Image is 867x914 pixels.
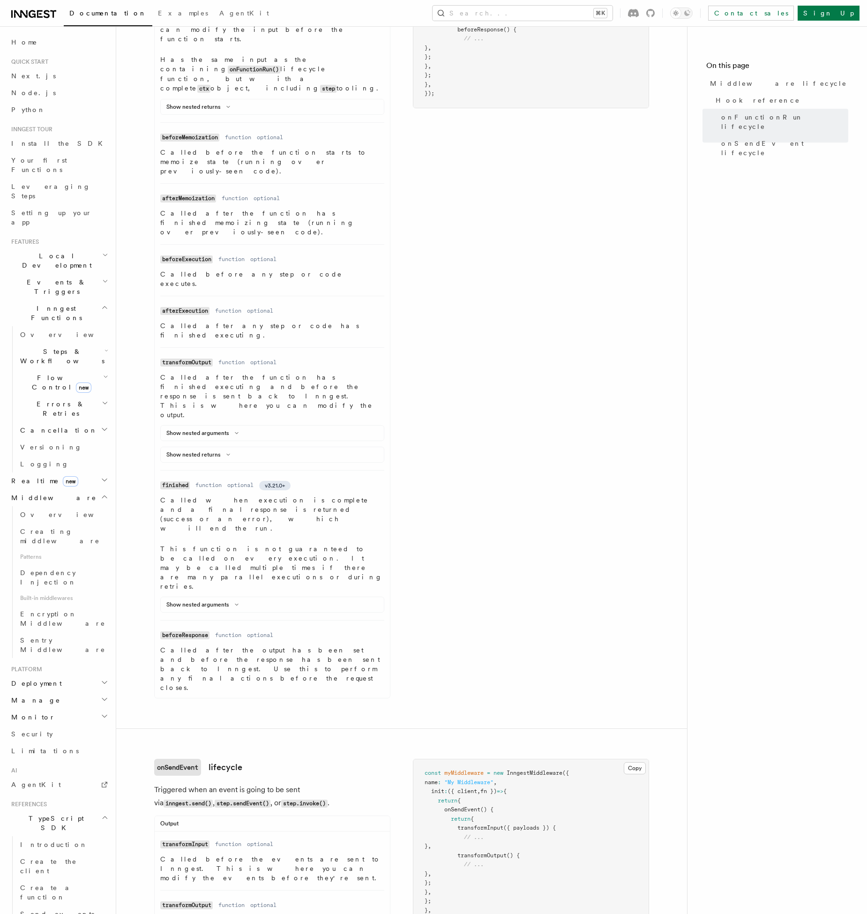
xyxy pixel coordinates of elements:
[451,816,471,822] span: return
[7,506,110,658] div: Middleware
[7,776,110,793] a: AgentKit
[11,89,56,97] span: Node.js
[7,274,110,300] button: Events & Triggers
[250,901,277,909] dd: optional
[7,300,110,326] button: Inngest Functions
[160,481,190,489] code: finished
[160,359,213,367] code: transformOutput
[7,692,110,709] button: Manage
[706,60,848,75] h4: On this page
[7,238,39,246] span: Features
[160,134,219,142] code: beforeMemoization
[250,359,277,366] dd: optional
[247,307,273,315] dd: optional
[20,610,105,627] span: Encryption Middleware
[7,493,97,502] span: Middleware
[11,747,79,755] span: Limitations
[20,569,76,586] span: Dependency Injection
[503,824,556,831] span: ({ payloads }) {
[20,637,105,653] span: Sentry Middleware
[7,67,110,84] a: Next.js
[457,852,507,859] span: transformOutput
[160,901,213,909] code: transformOutput
[16,347,105,366] span: Steps & Workflows
[7,126,52,133] span: Inngest tour
[20,511,117,518] span: Overview
[721,112,848,131] span: onFunctionRun lifecycle
[11,183,90,200] span: Leveraging Steps
[425,81,428,88] span: }
[7,326,110,472] div: Inngest Functions
[11,209,92,226] span: Setting up your app
[197,85,210,93] code: ctx
[798,6,860,21] a: Sign Up
[464,834,484,840] span: // ...
[7,709,110,726] button: Monitor
[247,840,273,848] dd: optional
[166,429,242,437] button: Show nested arguments
[7,476,78,486] span: Realtime
[160,645,384,692] p: Called after the output has been set and before the response has been sent back to Inngest. Use t...
[160,373,384,420] p: Called after the function has finished executing and before the response is sent back to Inngest....
[160,840,209,848] code: transformInput
[16,369,110,396] button: Flow Controlnew
[444,806,480,813] span: onSendEvent
[160,270,384,288] p: Called before any step or code executes.
[7,247,110,274] button: Local Development
[507,852,520,859] span: () {
[160,631,209,639] code: beforeResponse
[16,456,110,472] a: Logging
[624,762,646,774] button: Copy
[164,800,213,808] code: inngest.send()
[7,34,110,51] a: Home
[7,135,110,152] a: Install the SDK
[16,422,110,439] button: Cancellation
[718,135,848,161] a: onSendEvent lifecycle
[219,9,269,17] span: AgentKit
[464,35,484,42] span: // ...
[444,779,493,786] span: "My Middleware"
[257,134,283,141] dd: optional
[428,63,431,69] span: ,
[503,26,516,33] span: () {
[425,889,428,895] span: }
[425,879,431,886] span: };
[428,843,431,849] span: ,
[254,195,280,202] dd: optional
[215,631,241,639] dd: function
[20,443,82,451] span: Versioning
[721,139,848,157] span: onSendEvent lifecycle
[425,843,428,849] span: }
[222,195,248,202] dd: function
[160,148,384,176] p: Called before the function starts to memoize state (running over previously-seen code).
[444,788,448,794] span: :
[160,255,213,263] code: beforeExecution
[160,854,384,883] p: Called before the events are sent to Inngest. This is where you can modify the events before they...
[11,157,67,173] span: Your first Functions
[497,788,503,794] span: =>
[265,482,285,489] span: v3.21.0+
[20,528,100,545] span: Creating middleware
[320,85,336,93] code: step
[20,460,69,468] span: Logging
[425,870,428,877] span: }
[444,770,484,776] span: myMiddleware
[7,304,101,322] span: Inngest Functions
[16,853,110,879] a: Create the client
[7,489,110,506] button: Middleware
[7,814,101,832] span: TypeScript SDK
[160,195,216,202] code: afterMemoization
[152,3,214,25] a: Examples
[11,72,56,80] span: Next.js
[7,679,62,688] span: Deployment
[20,841,88,848] span: Introduction
[16,326,110,343] a: Overview
[457,824,503,831] span: transformInput
[16,836,110,853] a: Introduction
[708,6,794,21] a: Contact sales
[154,759,242,776] a: onSendEventlifecycle
[11,730,53,738] span: Security
[227,481,254,489] dd: optional
[63,476,78,487] span: new
[154,759,201,776] code: onSendEvent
